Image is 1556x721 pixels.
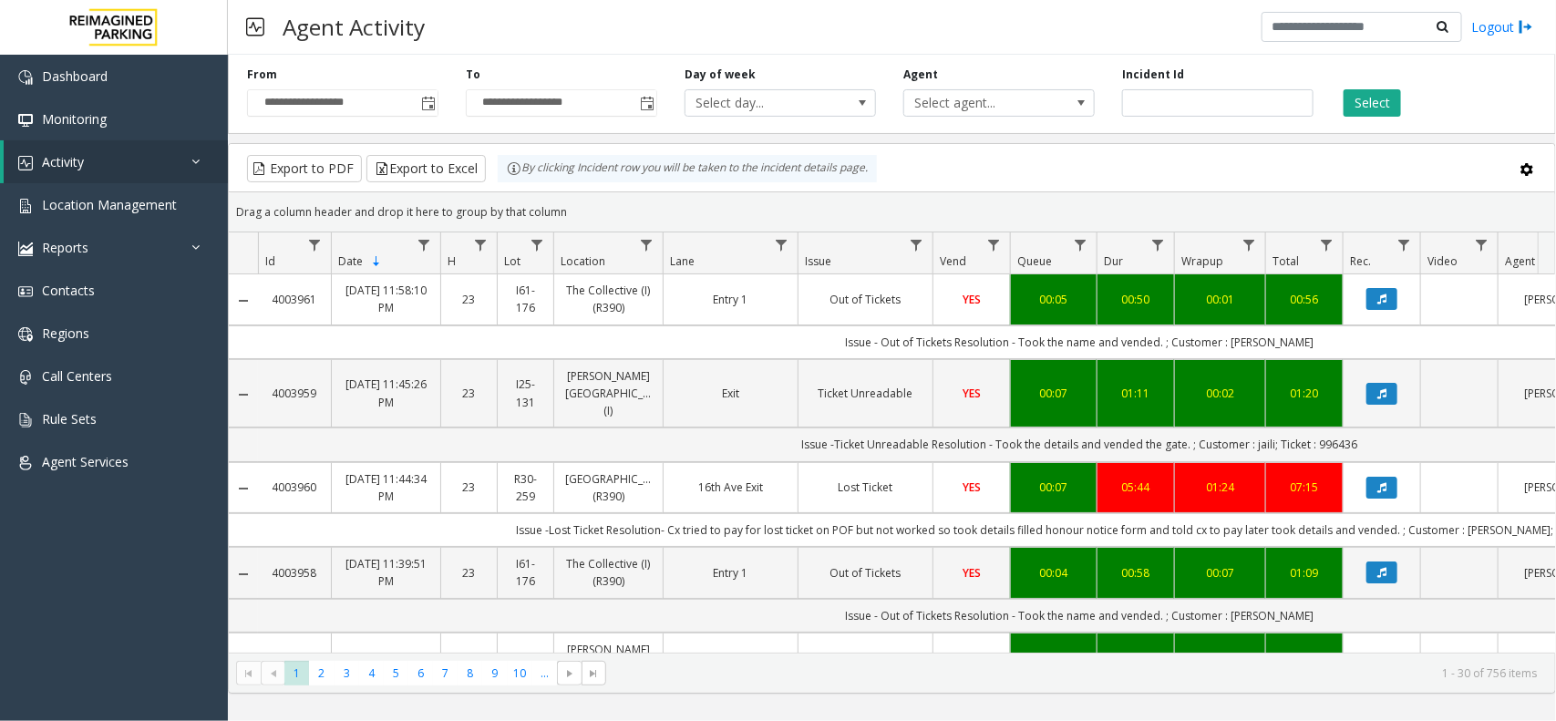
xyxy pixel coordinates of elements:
[1469,232,1494,257] a: Video Filter Menu
[458,661,482,685] span: Page 8
[940,253,966,269] span: Vend
[452,291,486,308] a: 23
[18,456,33,470] img: 'icon'
[18,327,33,342] img: 'icon'
[4,140,228,183] a: Activity
[1273,253,1299,269] span: Total
[636,90,656,116] span: Toggle popup
[229,567,258,582] a: Collapse Details
[1519,17,1533,36] img: logout
[18,156,33,170] img: 'icon'
[617,665,1537,681] kendo-pager-info: 1 - 30 of 756 items
[1186,385,1254,402] a: 00:02
[265,253,275,269] span: Id
[269,564,320,582] a: 4003958
[561,253,605,269] span: Location
[369,254,384,269] span: Sortable
[247,155,362,182] button: Export to PDF
[1108,291,1163,308] a: 00:50
[634,232,659,257] a: Location Filter Menu
[1277,385,1332,402] div: 01:20
[944,564,999,582] a: YES
[246,5,264,49] img: pageIcon
[1237,232,1262,257] a: Wrapup Filter Menu
[1277,479,1332,496] div: 07:15
[452,479,486,496] a: 23
[412,232,437,257] a: Date Filter Menu
[273,5,434,49] h3: Agent Activity
[343,649,429,684] a: [DATE] 11:37:33 PM
[1350,253,1371,269] span: Rec.
[42,67,108,85] span: Dashboard
[509,470,542,505] a: R30-259
[963,292,981,307] span: YES
[229,294,258,308] a: Collapse Details
[359,661,384,685] span: Page 4
[1277,564,1332,582] a: 01:09
[809,385,922,402] a: Ticket Unreadable
[1186,479,1254,496] div: 01:24
[1104,253,1123,269] span: Dur
[42,410,97,427] span: Rule Sets
[1108,564,1163,582] a: 00:58
[448,253,456,269] span: H
[247,67,277,83] label: From
[1022,564,1086,582] a: 00:04
[587,666,602,681] span: Go to the last page
[963,386,981,401] span: YES
[18,199,33,213] img: 'icon'
[269,385,320,402] a: 4003959
[1186,564,1254,582] a: 00:07
[532,661,557,685] span: Page 11
[1314,232,1339,257] a: Total Filter Menu
[229,232,1555,653] div: Data table
[509,649,542,684] a: I25-131
[303,232,327,257] a: Id Filter Menu
[42,367,112,385] span: Call Centers
[1186,291,1254,308] a: 00:01
[1022,291,1086,308] div: 00:05
[1068,232,1093,257] a: Queue Filter Menu
[384,661,408,685] span: Page 5
[1471,17,1533,36] a: Logout
[408,661,433,685] span: Page 6
[335,661,359,685] span: Page 3
[269,479,320,496] a: 4003960
[366,155,486,182] button: Export to Excel
[1505,253,1535,269] span: Agent
[809,291,922,308] a: Out of Tickets
[42,110,107,128] span: Monitoring
[42,453,129,470] span: Agent Services
[1017,253,1052,269] span: Queue
[1108,385,1163,402] a: 01:11
[1108,479,1163,496] a: 05:44
[18,242,33,256] img: 'icon'
[1427,253,1458,269] span: Video
[675,564,787,582] a: Entry 1
[229,481,258,496] a: Collapse Details
[343,470,429,505] a: [DATE] 11:44:34 PM
[507,161,521,176] img: infoIcon.svg
[944,479,999,496] a: YES
[343,282,429,316] a: [DATE] 11:58:10 PM
[229,196,1555,228] div: Drag a column header and drop it here to group by that column
[1181,253,1223,269] span: Wrapup
[452,385,486,402] a: 23
[1277,291,1332,308] div: 00:56
[982,232,1006,257] a: Vend Filter Menu
[944,291,999,308] a: YES
[904,232,929,257] a: Issue Filter Menu
[1022,385,1086,402] a: 00:07
[1022,479,1086,496] a: 00:07
[509,555,542,590] a: I61-176
[338,253,363,269] span: Date
[685,67,756,83] label: Day of week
